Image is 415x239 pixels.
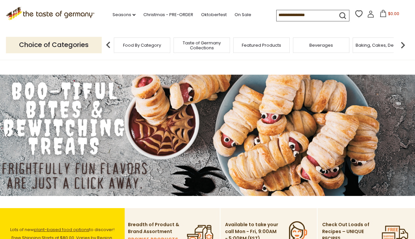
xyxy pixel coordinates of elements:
[242,43,281,48] a: Featured Products
[102,38,115,52] img: previous arrow
[201,11,227,18] a: Oktoberfest
[309,43,333,48] a: Beverages
[123,43,161,48] a: Food By Category
[143,11,193,18] a: Christmas - PRE-ORDER
[34,227,89,233] a: plant-based food options
[235,11,251,18] a: On Sale
[356,43,406,48] a: Baking, Cakes, Desserts
[6,37,102,53] p: Choice of Categories
[376,10,404,20] button: $0.00
[396,38,409,52] img: next arrow
[113,11,135,18] a: Seasons
[388,11,399,16] span: $0.00
[176,40,228,50] a: Taste of Germany Collections
[128,221,182,235] p: Breadth of Product & Brand Assortment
